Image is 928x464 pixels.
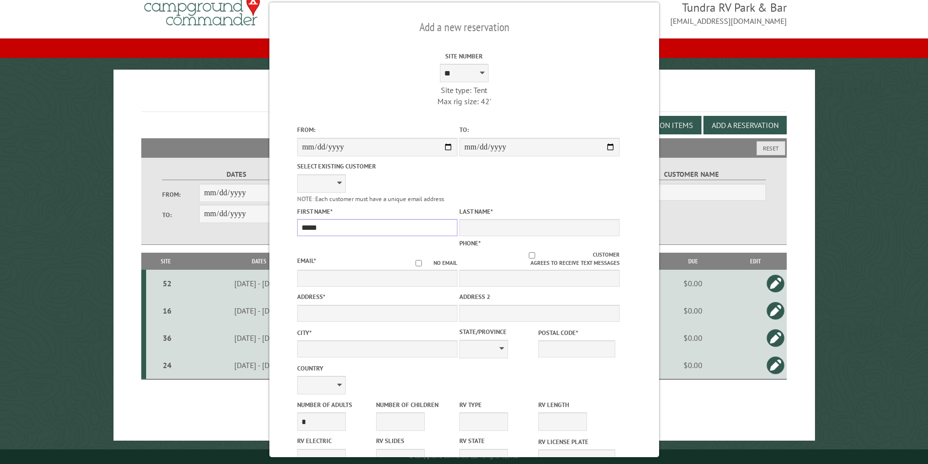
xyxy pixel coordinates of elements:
th: Due [662,253,724,270]
label: Phone [459,239,481,247]
div: Site type: Tent [384,85,544,95]
td: $0.00 [662,324,724,352]
label: RV License Plate [538,437,615,446]
label: Address 2 [459,292,620,301]
label: RV Type [459,400,536,409]
label: Select existing customer [297,162,457,171]
label: From: [162,190,199,199]
td: $0.00 [662,297,724,324]
th: Edit [724,253,787,270]
div: [DATE] - [DATE] [187,333,331,343]
label: Number of Adults [297,400,374,409]
label: From: [297,125,457,134]
div: 52 [150,278,184,288]
label: RV Electric [297,436,374,445]
button: Edit Add-on Items [618,116,701,134]
input: No email [404,260,434,266]
button: Add a Reservation [703,116,787,134]
h2: Add a new reservation [297,18,631,37]
input: Customer agrees to receive text messages [471,252,593,259]
label: No email [404,259,457,267]
label: First Name [297,207,457,216]
h1: Reservations [141,85,787,112]
div: [DATE] - [DATE] [187,278,331,288]
th: Site [146,253,186,270]
label: To: [162,210,199,220]
label: Postal Code [538,328,615,337]
label: Customer agrees to receive text messages [459,251,620,267]
label: Number of Children [376,400,453,409]
th: Dates [186,253,333,270]
label: Site Number [384,52,544,61]
label: Country [297,364,457,373]
label: Last Name [459,207,620,216]
label: Email [297,257,316,265]
div: 16 [150,306,184,316]
div: Max rig size: 42' [384,96,544,107]
label: State/Province [459,327,536,336]
label: RV Length [538,400,615,409]
td: $0.00 [662,270,724,297]
h2: Filters [141,138,787,157]
small: © Campground Commander LLC. All rights reserved. [409,453,519,460]
label: Customer Name [617,169,766,180]
div: [DATE] - [DATE] [187,360,331,370]
label: RV State [459,436,536,445]
label: RV Slides [376,436,453,445]
div: 24 [150,360,184,370]
label: To: [459,125,620,134]
label: Address [297,292,457,301]
label: City [297,328,457,337]
button: Reset [757,141,785,155]
div: 36 [150,333,184,343]
td: $0.00 [662,352,724,379]
small: NOTE: Each customer must have a unique email address. [297,195,445,203]
div: [DATE] - [DATE] [187,306,331,316]
label: Dates [162,169,311,180]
